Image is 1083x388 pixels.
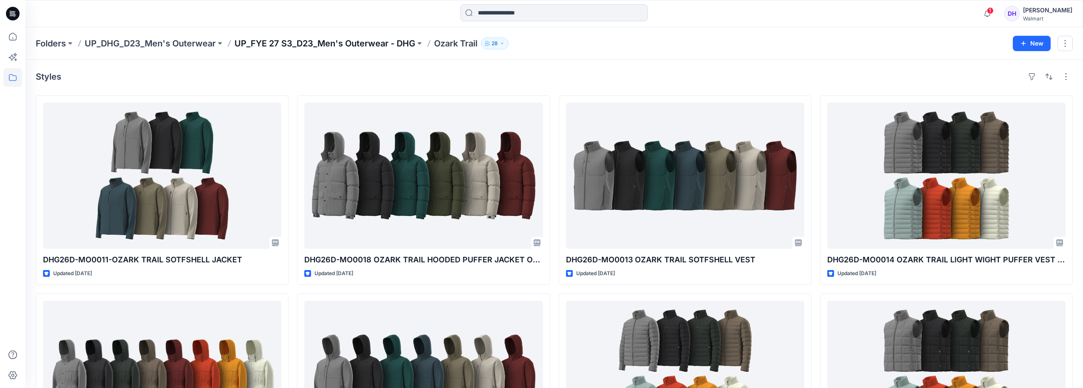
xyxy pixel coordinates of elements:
[43,254,281,266] p: DHG26D-MO0011-OZARK TRAIL SOTFSHELL JACKET
[36,37,66,49] a: Folders
[987,7,994,14] span: 1
[1004,6,1020,21] div: DH
[1023,15,1072,22] div: Walmart
[314,269,353,278] p: Updated [DATE]
[36,72,61,82] h4: Styles
[304,254,543,266] p: DHG26D-MO0018 OZARK TRAIL HOODED PUFFER JACKET OPT 1
[304,103,543,249] a: DHG26D-MO0018 OZARK TRAIL HOODED PUFFER JACKET OPT 1
[481,37,509,49] button: 28
[1023,5,1072,15] div: [PERSON_NAME]
[837,269,876,278] p: Updated [DATE]
[566,254,804,266] p: DHG26D-MO0013 OZARK TRAIL SOTFSHELL VEST
[234,37,415,49] a: UP_FYE 27 S3_D23_Men's Outerwear - DHG
[576,269,615,278] p: Updated [DATE]
[827,103,1066,249] a: DHG26D-MO0014 OZARK TRAIL LIGHT WIGHT PUFFER VEST OPT 1
[43,103,281,249] a: DHG26D-MO0011-OZARK TRAIL SOTFSHELL JACKET
[566,103,804,249] a: DHG26D-MO0013 OZARK TRAIL SOTFSHELL VEST
[53,269,92,278] p: Updated [DATE]
[434,37,477,49] p: Ozark Trail
[827,254,1066,266] p: DHG26D-MO0014 OZARK TRAIL LIGHT WIGHT PUFFER VEST OPT 1
[1013,36,1051,51] button: New
[85,37,216,49] a: UP_DHG_D23_Men's Outerwear
[491,39,498,48] p: 28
